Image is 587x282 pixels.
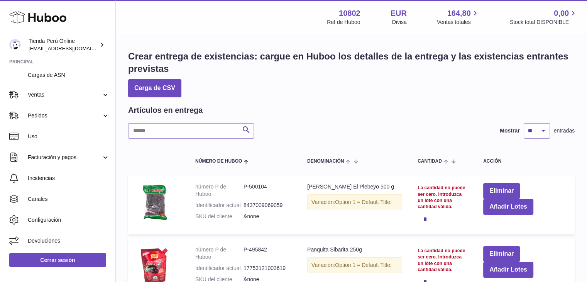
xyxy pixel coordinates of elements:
[437,8,480,26] a: 164,80 Ventas totales
[391,8,407,19] strong: EUR
[335,262,392,268] span: Option 1 = Default Title;
[128,105,203,116] h2: Artículos en entrega
[195,213,244,220] dt: SKU del cliente
[195,202,244,209] dt: Identificador actual
[244,265,292,272] dd: 17753121003619
[128,50,575,75] h1: Crear entrega de existencias: cargue en Huboo los detalles de la entrega y las existencias entran...
[418,159,442,164] span: Cantidad
[510,19,578,26] span: Stock total DISPONIBLE
[554,127,575,134] span: entradas
[28,71,110,79] span: Cargas de ASN
[500,127,519,134] label: Mostrar
[244,246,292,261] dd: P-495842
[28,91,101,99] span: Ventas
[510,8,578,26] a: 0,00 Stock total DISPONIBLE
[28,133,110,140] span: Uso
[339,8,360,19] strong: 10802
[29,37,98,52] div: Tienda Perú Online
[195,246,244,261] dt: número P de Huboo
[28,154,101,161] span: Facturación y pagos
[136,183,174,222] img: Maíz Morado El Plebeyo 500 g
[483,199,533,215] button: Añadir Lotes
[244,213,292,220] dd: &none
[299,175,410,234] td: [PERSON_NAME] El Plebeyo 500 g
[307,257,402,273] div: Variación:
[28,237,110,245] span: Devoluciones
[483,159,567,164] div: Acción
[9,253,106,267] a: Cerrar sesión
[28,195,110,203] span: Canales
[483,183,520,199] button: Eliminar
[335,199,392,205] span: Option 1 = Default Title;
[28,216,110,224] span: Configuración
[554,8,569,19] span: 0,00
[28,175,110,182] span: Incidencias
[307,194,402,210] div: Variación:
[418,185,468,210] div: La cantidad no puede ser cero. Introduzca un lote con una cantidad válida.
[128,79,181,97] button: Carga de CSV
[29,45,113,51] span: [EMAIL_ADDRESS][DOMAIN_NAME]
[195,265,244,272] dt: Identificador actual
[483,262,533,278] button: Añadir Lotes
[307,159,344,164] span: Denominación
[28,112,101,119] span: Pedidos
[195,183,244,198] dt: número P de Huboo
[9,39,21,51] img: contacto@tiendaperuonline.com
[447,8,471,19] span: 164,80
[327,19,360,26] div: Ref de Huboo
[195,159,242,164] span: Número de Huboo
[244,183,292,198] dd: P-500104
[483,246,520,262] button: Eliminar
[244,202,292,209] dd: 8437009069059
[418,248,468,273] div: La cantidad no puede ser cero. Introduzca un lote con una cantidad válida.
[392,19,407,26] div: Divisa
[437,19,480,26] span: Ventas totales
